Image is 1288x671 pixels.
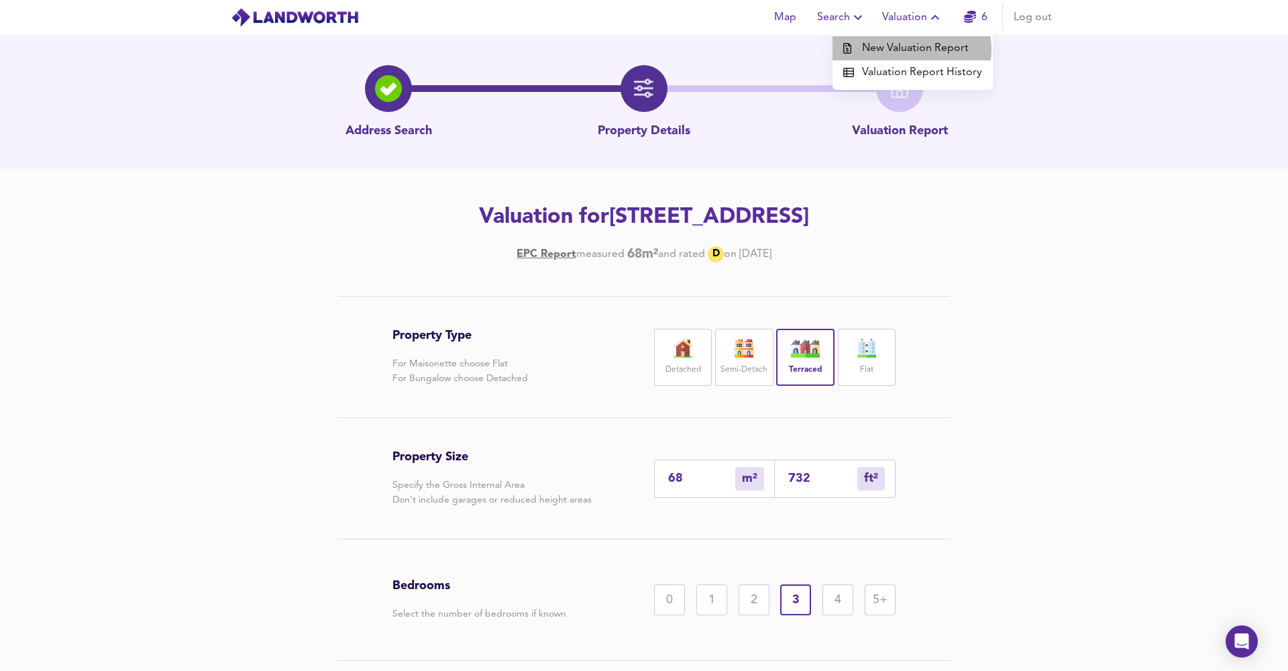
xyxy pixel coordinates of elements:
[392,478,592,507] p: Specify the Gross Internal Area Don't include garages or reduced height areas
[576,247,625,262] div: measured
[763,4,806,31] button: Map
[392,607,566,621] p: Select the number of bedrooms if known
[735,467,764,491] div: m²
[789,362,822,378] label: Terraced
[668,472,735,486] input: Enter sqm
[345,123,432,140] p: Address Search
[833,60,993,85] a: Valuation Report History
[776,329,834,386] div: Terraced
[860,362,873,378] label: Flat
[264,203,1024,232] h2: Valuation for [STREET_ADDRESS]
[627,247,658,262] b: 68 m²
[658,247,705,262] div: and rated
[715,329,773,386] div: Semi-Detach
[857,467,885,491] div: m²
[654,584,685,615] div: 0
[392,450,592,464] h3: Property Size
[789,339,822,358] img: house-icon
[1008,4,1057,31] button: Log out
[634,79,654,99] img: filter-icon
[739,584,769,615] div: 2
[708,246,724,262] div: D
[822,584,853,615] div: 4
[517,247,576,262] a: EPC Report
[392,356,528,386] p: For Maisonette choose Flat For Bungalow choose Detached
[838,329,896,386] div: Flat
[231,7,359,28] img: logo
[817,8,866,27] span: Search
[517,246,771,262] div: [DATE]
[882,8,943,27] span: Valuation
[769,8,801,27] span: Map
[720,362,767,378] label: Semi-Detach
[780,584,811,615] div: 3
[654,329,712,386] div: Detached
[852,123,948,140] p: Valuation Report
[392,328,528,343] h3: Property Type
[598,123,690,140] p: Property Details
[1014,8,1052,27] span: Log out
[865,584,896,615] div: 5+
[964,8,987,27] a: 6
[877,4,949,31] button: Valuation
[727,339,761,358] img: house-icon
[812,4,871,31] button: Search
[833,36,993,60] a: New Valuation Report
[665,362,701,378] label: Detached
[392,578,566,593] h3: Bedrooms
[696,584,727,615] div: 1
[666,339,700,358] img: house-icon
[954,4,997,31] button: 6
[724,247,737,262] div: on
[850,339,883,358] img: flat-icon
[375,75,402,102] img: search-icon
[1226,625,1258,658] div: Open Intercom Messenger
[788,472,857,486] input: Sqft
